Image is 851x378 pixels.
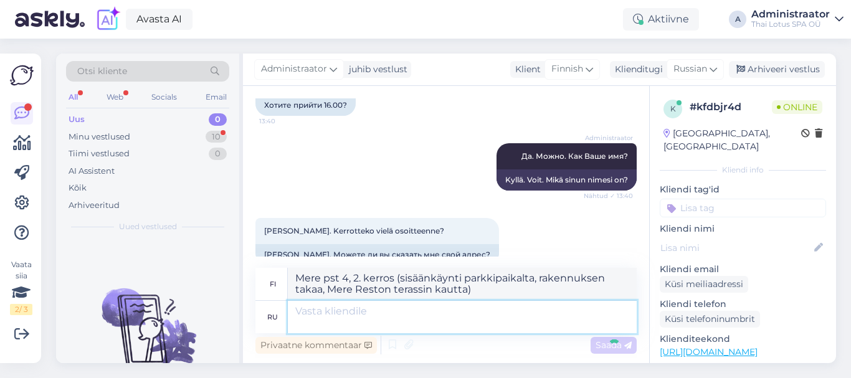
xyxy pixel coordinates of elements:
[209,148,227,160] div: 0
[585,133,633,143] span: Administraator
[772,100,822,114] span: Online
[104,89,126,105] div: Web
[344,63,407,76] div: juhib vestlust
[259,116,306,126] span: 13:40
[660,183,826,196] p: Kliendi tag'id
[663,127,801,153] div: [GEOGRAPHIC_DATA], [GEOGRAPHIC_DATA]
[255,244,499,265] div: [PERSON_NAME]. Можете ли вы сказать мне свой адрес?
[10,259,32,315] div: Vaata siia
[149,89,179,105] div: Socials
[660,164,826,176] div: Kliendi info
[729,61,825,78] div: Arhiveeri vestlus
[69,165,115,177] div: AI Assistent
[497,169,637,191] div: Kyllä. Voit. Mikä sinun nimesi on?
[77,65,127,78] span: Otsi kliente
[95,6,121,32] img: explore-ai
[69,131,130,143] div: Minu vestlused
[584,191,633,201] span: Nähtud ✓ 13:40
[206,131,227,143] div: 10
[660,333,826,346] p: Klienditeekond
[690,100,772,115] div: # kfdbjr4d
[670,104,676,113] span: k
[69,113,85,126] div: Uus
[660,222,826,235] p: Kliendi nimi
[209,113,227,126] div: 0
[751,9,830,19] div: Administraator
[203,89,229,105] div: Email
[69,199,120,212] div: Arhiveeritud
[261,62,327,76] span: Administraator
[623,8,699,31] div: Aktiivne
[729,11,746,28] div: A
[66,89,80,105] div: All
[660,298,826,311] p: Kliendi telefon
[551,62,583,76] span: Finnish
[510,63,541,76] div: Klient
[56,266,239,378] img: No chats
[673,62,707,76] span: Russian
[660,311,760,328] div: Küsi telefoninumbrit
[69,182,87,194] div: Kõik
[660,276,748,293] div: Küsi meiliaadressi
[660,263,826,276] p: Kliendi email
[610,63,663,76] div: Klienditugi
[119,221,177,232] span: Uued vestlused
[660,362,826,374] p: Vaata edasi ...
[660,199,826,217] input: Lisa tag
[255,95,356,116] div: Хотите прийти 16.00?
[126,9,193,30] a: Avasta AI
[10,304,32,315] div: 2 / 3
[69,148,130,160] div: Tiimi vestlused
[751,9,844,29] a: AdministraatorThai Lotus SPA OÜ
[10,64,34,87] img: Askly Logo
[264,226,444,235] span: [PERSON_NAME]. Kerrotteko vielä osoitteenne?
[660,241,812,255] input: Lisa nimi
[521,151,628,161] span: Да. Можно. Как Ваше имя?
[660,346,758,357] a: [URL][DOMAIN_NAME]
[751,19,830,29] div: Thai Lotus SPA OÜ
